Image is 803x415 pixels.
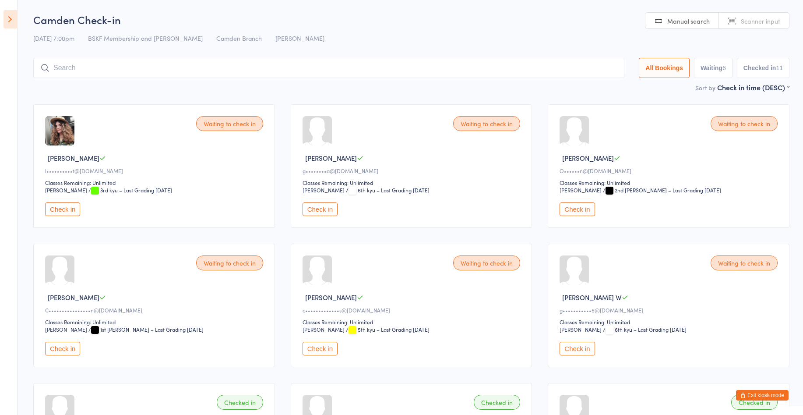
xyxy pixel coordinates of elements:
[560,186,602,194] div: [PERSON_NAME]
[305,153,357,163] span: [PERSON_NAME]
[603,326,687,333] span: / 6th kyu – Last Grading [DATE]
[667,17,710,25] span: Manual search
[711,116,778,131] div: Waiting to check in
[303,167,523,174] div: g••••••••a@[DOMAIN_NAME]
[560,342,595,355] button: Check in
[731,395,778,410] div: Checked in
[45,326,87,333] div: [PERSON_NAME]
[33,12,789,27] h2: Camden Check-in
[196,255,263,270] div: Waiting to check in
[196,116,263,131] div: Waiting to check in
[560,167,780,174] div: O••••••n@[DOMAIN_NAME]
[48,293,99,302] span: [PERSON_NAME]
[303,186,345,194] div: [PERSON_NAME]
[303,202,338,216] button: Check in
[217,395,263,410] div: Checked in
[45,116,74,145] img: image1753801462.png
[88,186,172,194] span: / 3rd kyu – Last Grading [DATE]
[88,34,203,43] span: BSKF Membership and [PERSON_NAME]
[88,326,204,333] span: / 1st [PERSON_NAME] – Last Grading [DATE]
[560,326,602,333] div: [PERSON_NAME]
[275,34,324,43] span: [PERSON_NAME]
[303,326,345,333] div: [PERSON_NAME]
[694,58,733,78] button: Waiting6
[603,186,721,194] span: / 2nd [PERSON_NAME] – Last Grading [DATE]
[562,293,622,302] span: [PERSON_NAME] W
[303,342,338,355] button: Check in
[346,186,430,194] span: / 6th kyu – Last Grading [DATE]
[33,34,74,43] span: [DATE] 7:00pm
[776,64,783,71] div: 11
[562,153,614,163] span: [PERSON_NAME]
[695,83,715,92] label: Sort by
[560,318,780,326] div: Classes Remaining: Unlimited
[741,17,780,25] span: Scanner input
[45,202,80,216] button: Check in
[453,116,520,131] div: Waiting to check in
[45,186,87,194] div: [PERSON_NAME]
[45,179,266,186] div: Classes Remaining: Unlimited
[737,58,789,78] button: Checked in11
[216,34,262,43] span: Camden Branch
[346,326,430,333] span: / 5th kyu – Last Grading [DATE]
[45,167,266,174] div: l••••••••••t@[DOMAIN_NAME]
[453,255,520,270] div: Waiting to check in
[303,179,523,186] div: Classes Remaining: Unlimited
[560,179,780,186] div: Classes Remaining: Unlimited
[45,318,266,326] div: Classes Remaining: Unlimited
[33,58,624,78] input: Search
[736,390,789,401] button: Exit kiosk mode
[48,153,99,163] span: [PERSON_NAME]
[303,318,523,326] div: Classes Remaining: Unlimited
[717,82,789,92] div: Check in time (DESC)
[639,58,690,78] button: All Bookings
[560,202,595,216] button: Check in
[474,395,520,410] div: Checked in
[45,306,266,314] div: C••••••••••••••••n@[DOMAIN_NAME]
[722,64,726,71] div: 6
[560,306,780,314] div: g•••••••••••5@[DOMAIN_NAME]
[45,342,80,355] button: Check in
[303,306,523,314] div: c•••••••••••••s@[DOMAIN_NAME]
[305,293,357,302] span: [PERSON_NAME]
[711,255,778,270] div: Waiting to check in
